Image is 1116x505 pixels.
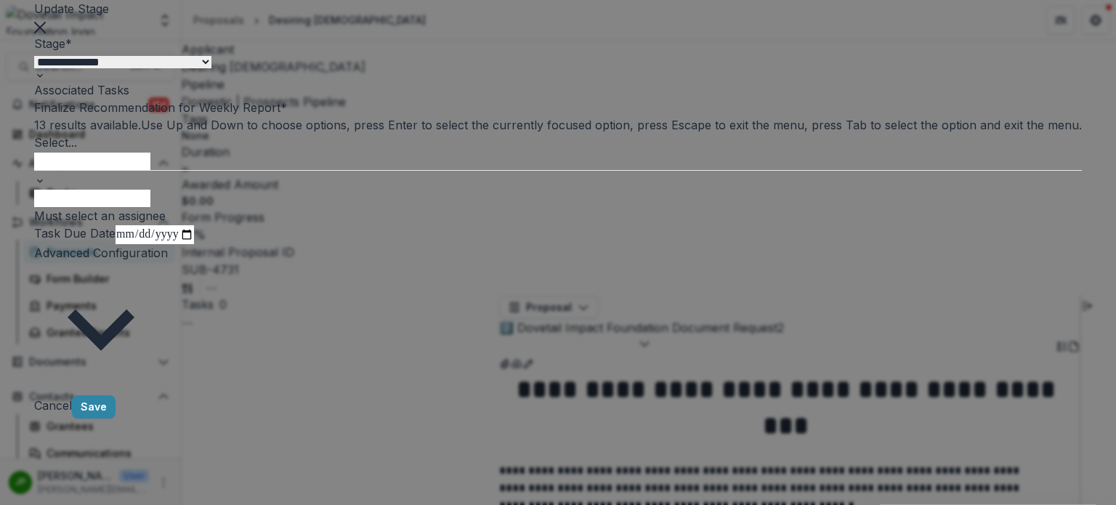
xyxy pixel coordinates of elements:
span: Use Up and Down to choose options, press Enter to select the currently focused option, press Esca... [141,118,1082,132]
button: Close [34,17,46,35]
label: Associated Tasks [34,83,129,97]
span: Advanced Configuration [34,246,168,260]
button: Cancel [34,397,72,414]
label: Stage [34,36,72,51]
label: Task Due Date [34,226,116,241]
button: Advanced Configuration [34,244,168,395]
label: Finalize Recommendation for Weekly Report [34,99,287,116]
div: Must select an assignee [34,207,1082,225]
button: Save [72,395,116,419]
div: Select... [34,134,1082,151]
span: 13 results available. [34,118,141,132]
